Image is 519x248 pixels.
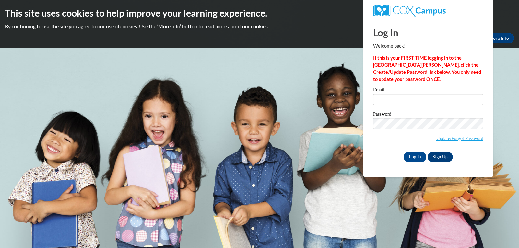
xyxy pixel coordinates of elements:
a: More Info [484,33,514,43]
h2: This site uses cookies to help improve your learning experience. [5,6,514,19]
a: Update/Forgot Password [436,136,483,141]
a: COX Campus [373,5,483,17]
input: Log In [404,152,426,162]
p: By continuing to use the site you agree to our use of cookies. Use the ‘More info’ button to read... [5,23,514,30]
h1: Log In [373,26,483,39]
label: Password [373,112,483,118]
img: COX Campus [373,5,446,17]
p: Welcome back! [373,42,483,50]
strong: If this is your FIRST TIME logging in to the [GEOGRAPHIC_DATA][PERSON_NAME], click the Create/Upd... [373,55,481,82]
label: Email [373,87,483,94]
a: Sign Up [428,152,453,162]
